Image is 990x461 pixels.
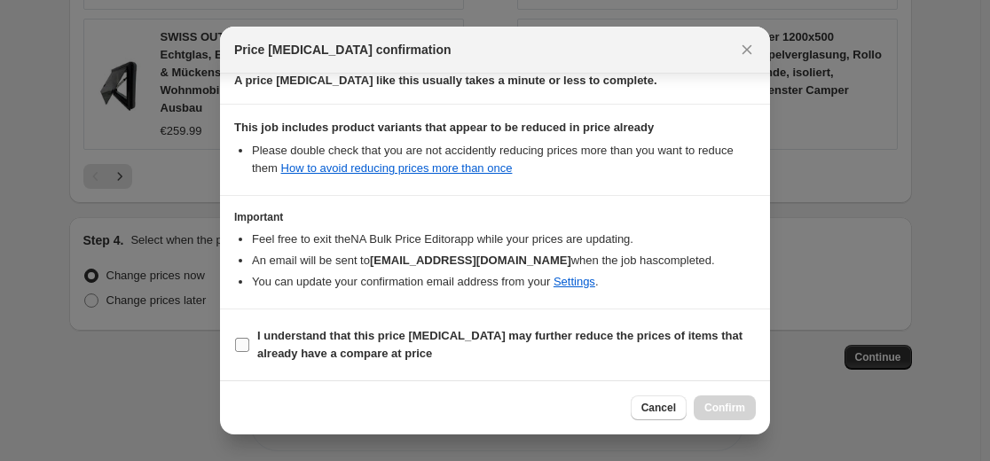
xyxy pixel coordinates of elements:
[252,252,756,270] li: An email will be sent to when the job has completed .
[554,275,595,288] a: Settings
[234,74,657,87] b: A price [MEDICAL_DATA] like this usually takes a minute or less to complete.
[257,329,742,360] b: I understand that this price [MEDICAL_DATA] may further reduce the prices of items that already h...
[234,41,452,59] span: Price [MEDICAL_DATA] confirmation
[234,121,654,134] b: This job includes product variants that appear to be reduced in price already
[281,161,513,175] a: How to avoid reducing prices more than once
[735,37,759,62] button: Close
[252,273,756,291] li: You can update your confirmation email address from your .
[252,142,756,177] li: Please double check that you are not accidently reducing prices more than you want to reduce them
[252,230,756,248] li: Feel free to exit the NA Bulk Price Editor app while your prices are updating.
[234,210,756,224] h3: Important
[631,395,687,420] button: Cancel
[641,401,676,415] span: Cancel
[370,254,571,267] b: [EMAIL_ADDRESS][DOMAIN_NAME]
